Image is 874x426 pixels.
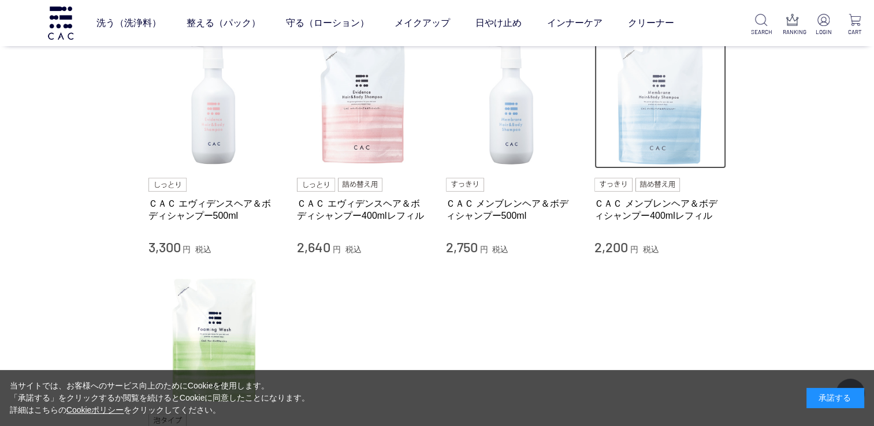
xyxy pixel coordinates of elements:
[630,245,638,254] span: 円
[475,7,521,39] a: 日やけ止め
[186,7,260,39] a: 整える（パック）
[148,38,280,169] img: ＣＡＣ エヴィデンスヘア＆ボディシャンプー500ml
[285,7,369,39] a: 守る（ローション）
[546,7,602,39] a: インナーケア
[751,28,771,36] p: SEARCH
[627,7,674,39] a: クリーナー
[813,14,834,36] a: LOGIN
[148,274,280,405] img: ＣＡＣ フォーミングウォッシュ400mlレフィル
[594,238,628,255] span: 2,200
[148,178,187,192] img: しっとり
[806,388,864,408] div: 承諾する
[594,178,633,192] img: すっきり
[782,14,802,36] a: RANKING
[10,380,310,416] div: 当サイトでは、お客様へのサービス向上のためにCookieを使用します。 「承諾する」をクリックするか閲覧を続けるとCookieに同意したことになります。 詳細はこちらの をクリックしてください。
[333,245,341,254] span: 円
[813,28,834,36] p: LOGIN
[96,7,161,39] a: 洗う（洗浄料）
[635,178,680,192] img: 詰め替え用
[148,238,181,255] span: 3,300
[594,197,726,222] a: ＣＡＣ メンブレンヘア＆ボディシャンプー400mlレフィル
[46,6,75,39] img: logo
[479,245,488,254] span: 円
[845,14,865,36] a: CART
[492,245,508,254] span: 税込
[345,245,362,254] span: 税込
[643,245,659,254] span: 税込
[195,245,211,254] span: 税込
[183,245,191,254] span: 円
[446,38,578,169] img: ＣＡＣ メンブレンヘア＆ボディシャンプー500ml
[751,14,771,36] a: SEARCH
[446,178,484,192] img: すっきり
[782,28,802,36] p: RANKING
[297,197,429,222] a: ＣＡＣ エヴィデンスヘア＆ボディシャンプー400mlレフィル
[297,178,335,192] img: しっとり
[845,28,865,36] p: CART
[446,197,578,222] a: ＣＡＣ メンブレンヘア＆ボディシャンプー500ml
[297,238,330,255] span: 2,640
[446,238,478,255] span: 2,750
[338,178,382,192] img: 詰め替え用
[148,197,280,222] a: ＣＡＣ エヴィデンスヘア＆ボディシャンプー500ml
[394,7,449,39] a: メイクアップ
[66,405,124,414] a: Cookieポリシー
[594,38,726,169] img: ＣＡＣ メンブレンヘア＆ボディシャンプー400mlレフィル
[297,38,429,169] img: ＣＡＣ エヴィデンスヘア＆ボディシャンプー400mlレフィル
